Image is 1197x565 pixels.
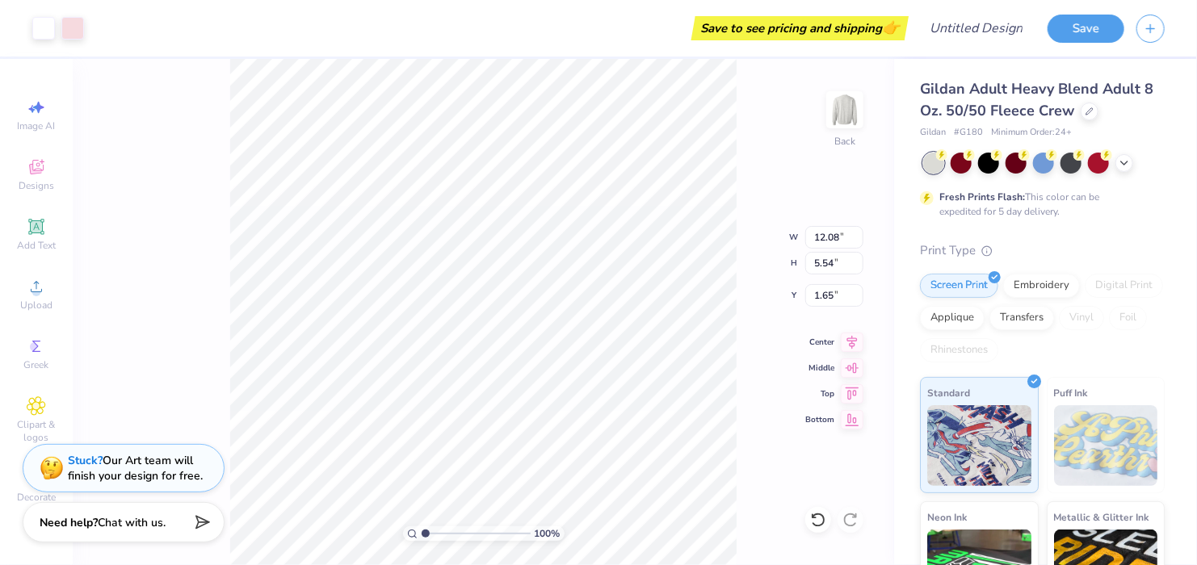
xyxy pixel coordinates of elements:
[19,179,54,192] span: Designs
[927,405,1031,486] img: Standard
[1048,15,1124,43] button: Save
[535,526,561,541] span: 100 %
[829,94,861,126] img: Back
[920,241,1165,260] div: Print Type
[8,418,65,444] span: Clipart & logos
[920,79,1153,120] span: Gildan Adult Heavy Blend Adult 8 Oz. 50/50 Fleece Crew
[920,126,946,140] span: Gildan
[882,18,900,37] span: 👉
[18,119,56,132] span: Image AI
[989,306,1054,330] div: Transfers
[20,299,52,312] span: Upload
[805,388,834,400] span: Top
[1054,384,1088,401] span: Puff Ink
[927,508,967,525] span: Neon Ink
[805,414,834,425] span: Bottom
[1054,508,1149,525] span: Metallic & Glitter Ink
[17,239,56,252] span: Add Text
[1085,274,1163,298] div: Digital Print
[939,190,1138,219] div: This color can be expedited for 5 day delivery.
[834,134,855,149] div: Back
[939,190,1025,203] strong: Fresh Prints Flash:
[695,16,905,40] div: Save to see pricing and shipping
[917,12,1035,44] input: Untitled Design
[1059,306,1104,330] div: Vinyl
[954,126,983,140] span: # G180
[68,453,103,468] strong: Stuck?
[68,453,203,483] div: Our Art team will finish your design for free.
[991,126,1072,140] span: Minimum Order: 24 +
[40,515,98,530] strong: Need help?
[805,362,834,374] span: Middle
[920,338,998,362] div: Rhinestones
[805,337,834,348] span: Center
[24,358,49,371] span: Greek
[17,491,56,504] span: Decorate
[1054,405,1158,486] img: Puff Ink
[1003,274,1080,298] div: Embroidery
[98,515,166,530] span: Chat with us.
[920,274,998,298] div: Screen Print
[920,306,985,330] div: Applique
[927,384,970,401] span: Standard
[1109,306,1147,330] div: Foil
